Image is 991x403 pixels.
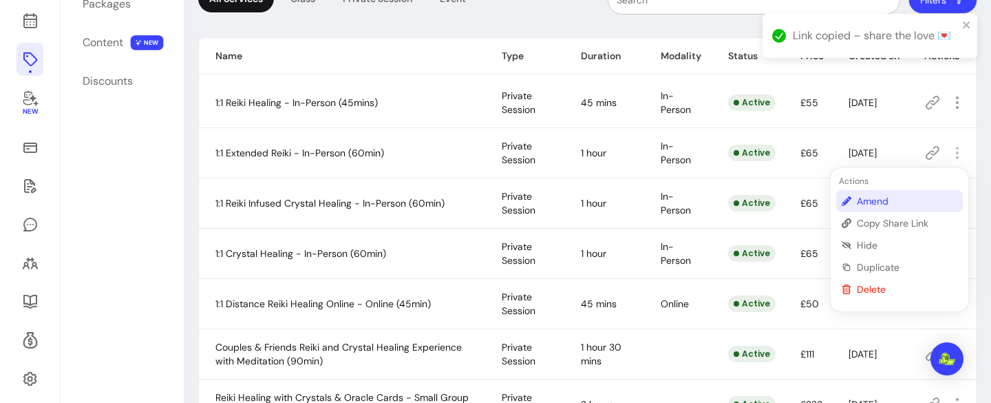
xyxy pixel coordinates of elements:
a: My Co-Founder [17,81,43,125]
span: 1 hour [581,197,606,209]
th: Type [485,38,564,74]
th: Duration [564,38,644,74]
span: 1 hour [581,147,606,159]
a: Calendar [17,4,43,37]
div: Discounts [83,73,133,90]
a: Offerings [17,43,43,76]
div: Active [728,145,776,161]
div: Active [728,245,776,262]
a: Settings [17,362,43,395]
span: [DATE] [849,147,877,159]
span: 1:1 Reiki Healing - In-Person (45mins) [215,96,378,109]
span: [DATE] [849,96,877,109]
span: In-Person [661,240,691,267]
span: In-Person [661,140,691,166]
span: Private Session [502,190,535,216]
span: In-Person [661,90,691,116]
div: Link copied – share the love 💌 [793,28,958,44]
span: Actions [836,176,869,187]
div: Active [728,346,776,362]
a: Content [74,26,169,59]
span: [DATE] [849,348,877,360]
span: New [22,107,37,116]
span: 45 mins [581,298,617,310]
span: 1:1 Distance Reiki Healing Online - Online (45min) [215,298,431,310]
th: Name [199,38,485,74]
div: Active [728,94,776,111]
span: Online [661,298,689,310]
span: Hide [857,238,957,252]
span: £50 [800,298,819,310]
span: £55 [800,96,818,109]
span: 45 mins [581,96,617,109]
span: £65 [800,197,818,209]
span: 1:1 Extended Reiki - In-Person (60min) [215,147,384,159]
span: 1 hour [581,247,606,260]
button: close [962,19,972,30]
a: Refer & Earn [17,324,43,357]
span: Delete [857,282,957,296]
a: My Messages [17,208,43,241]
span: £111 [800,348,814,360]
div: Content [83,34,123,51]
span: £65 [800,147,818,159]
span: Private Session [502,240,535,267]
span: 1:1 Reiki Infused Crystal Healing - In-Person (60min) [215,197,445,209]
span: 1:1 Crystal Healing - In-Person (60min) [215,247,386,260]
th: Modality [644,38,712,74]
a: Discounts [74,65,169,98]
span: Duplicate [857,260,957,274]
div: Active [728,296,776,312]
div: Open Intercom Messenger [930,342,963,375]
span: Private Session [502,291,535,317]
span: £65 [800,247,818,260]
span: Private Session [502,341,535,367]
span: Amend [857,194,957,208]
span: 1 hour 30 mins [581,341,621,367]
div: Active [728,195,776,211]
span: NEW [131,35,164,50]
span: In-Person [661,190,691,216]
span: Private Session [502,140,535,166]
span: Couples & Friends Reiki and Crystal Healing Experience with Meditation (90min) [215,341,462,367]
span: Copy Share Link [857,216,957,230]
a: Sales [17,131,43,164]
a: Resources [17,285,43,318]
a: Clients [17,247,43,280]
span: Private Session [502,90,535,116]
th: Status [712,38,784,74]
a: Waivers [17,169,43,203]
